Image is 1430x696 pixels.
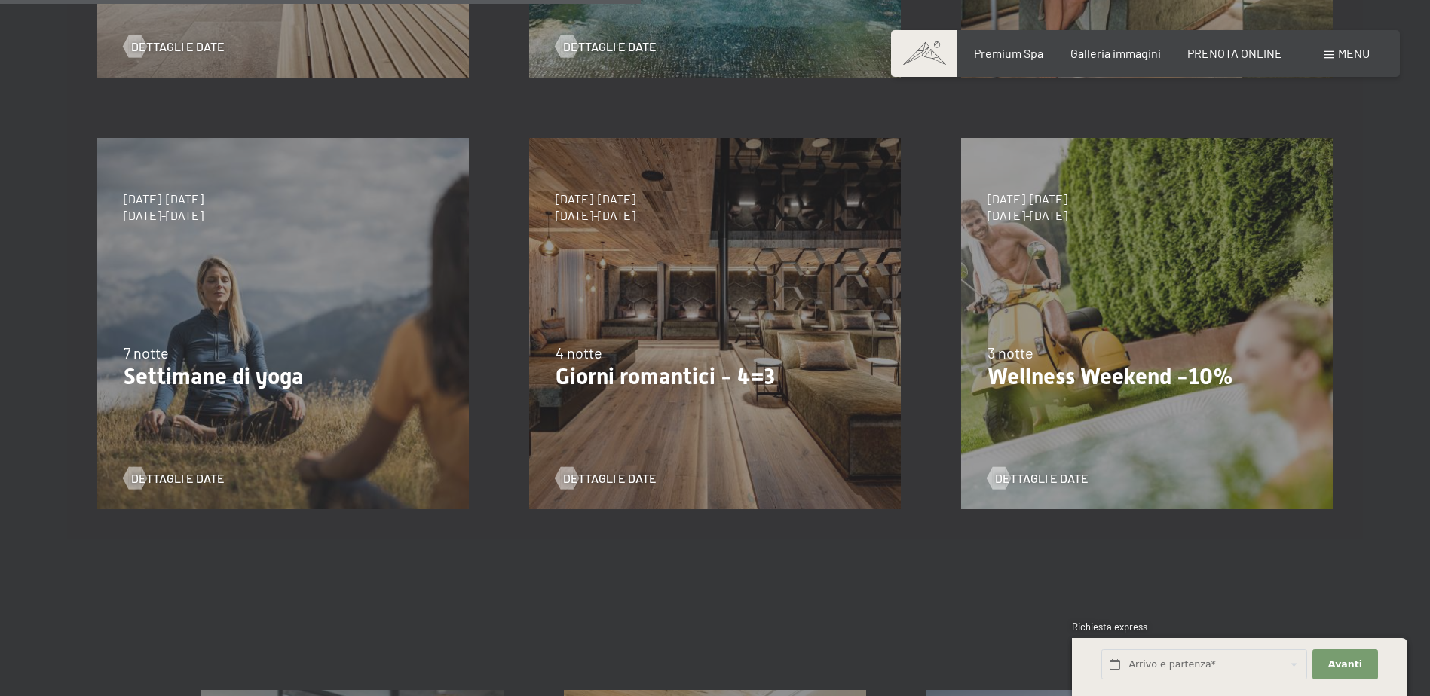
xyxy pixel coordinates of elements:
p: Settimane di yoga [124,363,442,390]
a: Dettagli e Date [124,38,225,55]
span: [DATE]-[DATE] [988,191,1067,207]
span: [DATE]-[DATE] [124,207,204,224]
a: Premium Spa [974,46,1043,60]
a: Dettagli e Date [556,38,657,55]
a: Galleria immagini [1070,46,1161,60]
span: Richiesta express [1072,621,1147,633]
span: Dettagli e Date [995,470,1089,487]
span: Dettagli e Date [131,38,225,55]
span: Dettagli e Date [563,38,657,55]
span: [DATE]-[DATE] [556,191,635,207]
span: 4 notte [556,343,602,362]
p: Wellness Weekend -10% [988,363,1306,390]
button: Avanti [1312,649,1377,680]
span: 7 notte [124,343,169,362]
span: Dettagli e Date [131,470,225,487]
span: [DATE]-[DATE] [124,191,204,207]
a: Dettagli e Date [988,470,1089,487]
span: Menu [1338,46,1370,60]
span: Avanti [1328,658,1362,671]
span: Dettagli e Date [563,470,657,487]
a: PRENOTA ONLINE [1187,46,1282,60]
span: 3 notte [988,343,1033,362]
a: Dettagli e Date [556,470,657,487]
span: [DATE]-[DATE] [988,207,1067,224]
p: Giorni romantici - 4=3 [556,363,874,390]
a: Dettagli e Date [124,470,225,487]
span: [DATE]-[DATE] [556,207,635,224]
